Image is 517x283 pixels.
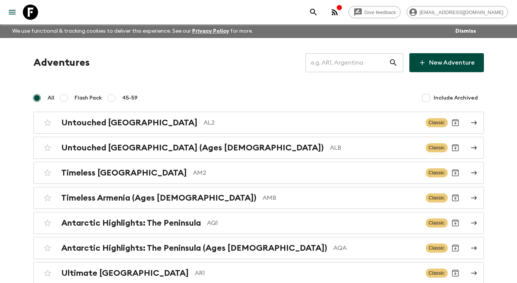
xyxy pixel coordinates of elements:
span: Classic [426,193,448,202]
p: AQ1 [207,218,420,228]
h2: Untouched [GEOGRAPHIC_DATA] [61,118,197,128]
span: Classic [426,243,448,253]
h2: Ultimate [GEOGRAPHIC_DATA] [61,268,189,278]
span: Classic [426,143,448,152]
a: Untouched [GEOGRAPHIC_DATA]AL2ClassicArchive [33,112,484,134]
a: Timeless [GEOGRAPHIC_DATA]AM2ClassicArchive [33,162,484,184]
span: Classic [426,269,448,278]
p: AL2 [204,118,420,127]
p: AQA [333,243,420,253]
a: Antarctic Highlights: The PeninsulaAQ1ClassicArchive [33,212,484,234]
h2: Timeless Armenia (Ages [DEMOGRAPHIC_DATA]) [61,193,256,203]
span: 45-59 [122,94,138,102]
a: Antarctic Highlights: The Peninsula (Ages [DEMOGRAPHIC_DATA])AQAClassicArchive [33,237,484,259]
input: e.g. AR1, Argentina [305,52,389,73]
h2: Untouched [GEOGRAPHIC_DATA] (Ages [DEMOGRAPHIC_DATA]) [61,143,324,153]
span: Classic [426,218,448,228]
a: Privacy Policy [192,28,229,34]
span: All [48,94,54,102]
a: Untouched [GEOGRAPHIC_DATA] (Ages [DEMOGRAPHIC_DATA])ALBClassicArchive [33,137,484,159]
p: AM2 [193,168,420,177]
h2: Antarctic Highlights: The Peninsula [61,218,201,228]
span: Give feedback [360,9,400,15]
span: Classic [426,118,448,127]
button: search adventures [306,5,321,20]
p: AMB [262,193,420,202]
button: Archive [448,165,463,180]
a: New Adventure [409,53,484,72]
button: Archive [448,115,463,130]
h1: Adventures [33,55,90,70]
button: Dismiss [453,26,478,36]
div: [EMAIL_ADDRESS][DOMAIN_NAME] [407,6,508,18]
a: Give feedback [348,6,401,18]
button: menu [5,5,20,20]
button: Archive [448,266,463,281]
span: Classic [426,168,448,177]
p: ALB [330,143,420,152]
p: AR1 [195,269,420,278]
span: Flash Pack [75,94,102,102]
button: Archive [448,215,463,231]
button: Archive [448,240,463,256]
span: [EMAIL_ADDRESS][DOMAIN_NAME] [415,9,507,15]
a: Timeless Armenia (Ages [DEMOGRAPHIC_DATA])AMBClassicArchive [33,187,484,209]
h2: Timeless [GEOGRAPHIC_DATA] [61,168,187,178]
h2: Antarctic Highlights: The Peninsula (Ages [DEMOGRAPHIC_DATA]) [61,243,327,253]
button: Archive [448,140,463,155]
p: We use functional & tracking cookies to deliver this experience. See our for more. [9,24,256,38]
button: Archive [448,190,463,206]
span: Include Archived [434,94,478,102]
